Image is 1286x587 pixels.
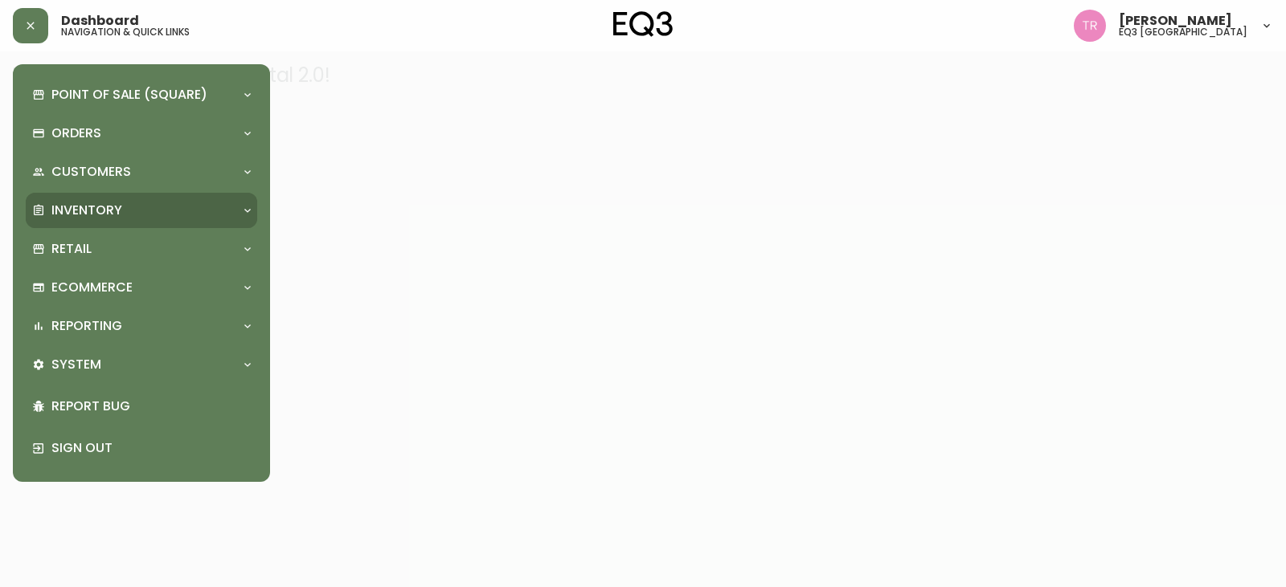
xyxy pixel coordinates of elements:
p: Orders [51,124,101,142]
div: Orders [26,116,257,151]
div: Reporting [26,308,257,344]
p: Reporting [51,317,122,335]
p: Inventory [51,202,122,219]
img: logo [613,11,673,37]
p: Ecommerce [51,279,133,296]
span: [PERSON_NAME] [1119,14,1232,27]
p: Sign Out [51,439,251,457]
div: Report Bug [26,385,257,427]
p: Retail [51,240,92,258]
h5: eq3 [GEOGRAPHIC_DATA] [1119,27,1247,37]
div: Point of Sale (Square) [26,77,257,112]
span: Dashboard [61,14,139,27]
p: Customers [51,163,131,181]
img: 214b9049a7c64896e5c13e8f38ff7a87 [1074,10,1106,42]
div: Customers [26,154,257,190]
div: Inventory [26,193,257,228]
div: Retail [26,231,257,267]
h5: navigation & quick links [61,27,190,37]
p: Report Bug [51,397,251,415]
p: System [51,356,101,373]
div: System [26,347,257,382]
p: Point of Sale (Square) [51,86,207,104]
div: Ecommerce [26,270,257,305]
div: Sign Out [26,427,257,469]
